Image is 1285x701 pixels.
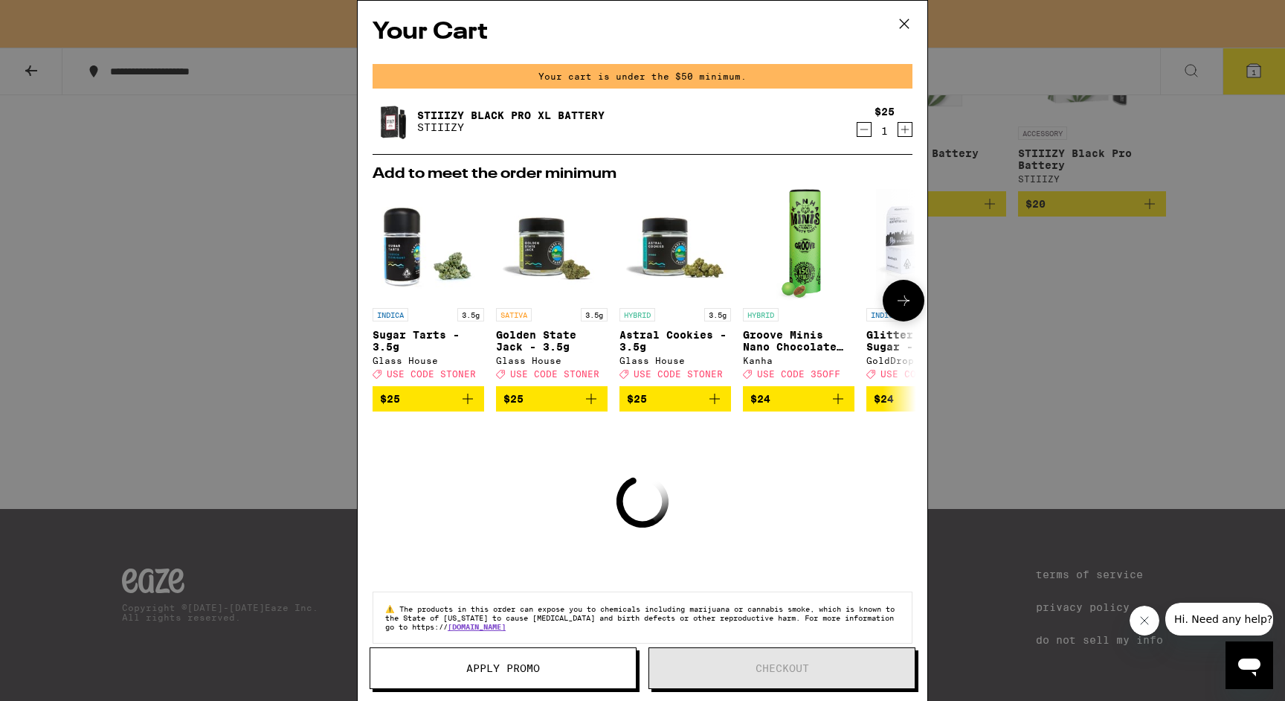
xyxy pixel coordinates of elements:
[457,308,484,321] p: 3.5g
[581,308,608,321] p: 3.5g
[743,329,854,353] p: Groove Minis Nano Chocolate Bites
[373,329,484,353] p: Sugar Tarts - 3.5g
[898,122,912,137] button: Increment
[880,369,964,379] span: USE CODE 35OFF
[1226,641,1273,689] iframe: Button to launch messaging window
[743,189,854,386] a: Open page for Groove Minis Nano Chocolate Bites from Kanha
[1165,603,1273,636] iframe: Message from company
[385,604,399,613] span: ⚠️
[387,369,476,379] span: USE CODE STONER
[866,356,978,365] div: GoldDrop
[619,329,731,353] p: Astral Cookies - 3.5g
[417,109,605,121] a: STIIIZY Black Pro XL Battery
[496,356,608,365] div: Glass House
[757,369,840,379] span: USE CODE 35OFF
[866,308,902,321] p: INDICA
[857,122,872,137] button: Decrement
[510,369,599,379] span: USE CODE STONER
[373,167,912,182] h2: Add to meet the order minimum
[619,189,731,301] img: Glass House - Astral Cookies - 3.5g
[756,663,809,673] span: Checkout
[417,121,605,133] p: STIIIZY
[875,106,895,118] div: $25
[373,189,484,301] img: Glass House - Sugar Tarts - 3.5g
[373,64,912,89] div: Your cart is under the $50 minimum.
[866,386,978,412] button: Add to bag
[373,386,484,412] button: Add to bag
[466,663,540,673] span: Apply Promo
[496,308,532,321] p: SATIVA
[496,386,608,412] button: Add to bag
[373,100,414,142] img: STIIIZY Black Pro XL Battery
[373,16,912,49] h2: Your Cart
[866,189,978,386] a: Open page for Glitter Bomb Sugar - 1g from GoldDrop
[370,647,637,689] button: Apply Promo
[743,386,854,412] button: Add to bag
[876,189,968,301] img: GoldDrop - Glitter Bomb Sugar - 1g
[743,356,854,365] div: Kanha
[619,308,655,321] p: HYBRID
[496,189,608,386] a: Open page for Golden State Jack - 3.5g from Glass House
[619,189,731,386] a: Open page for Astral Cookies - 3.5g from Glass House
[496,189,608,301] img: Glass House - Golden State Jack - 3.5g
[1130,606,1159,636] iframe: Close message
[619,356,731,365] div: Glass House
[619,386,731,412] button: Add to bag
[776,189,821,301] img: Kanha - Groove Minis Nano Chocolate Bites
[496,329,608,353] p: Golden State Jack - 3.5g
[704,308,731,321] p: 3.5g
[373,356,484,365] div: Glass House
[373,189,484,386] a: Open page for Sugar Tarts - 3.5g from Glass House
[627,393,647,405] span: $25
[385,604,895,631] span: The products in this order can expose you to chemicals including marijuana or cannabis smoke, whi...
[503,393,524,405] span: $25
[743,308,779,321] p: HYBRID
[750,393,770,405] span: $24
[874,393,894,405] span: $24
[380,393,400,405] span: $25
[875,125,895,137] div: 1
[448,622,506,631] a: [DOMAIN_NAME]
[866,329,978,353] p: Glitter Bomb Sugar - 1g
[648,647,915,689] button: Checkout
[634,369,723,379] span: USE CODE STONER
